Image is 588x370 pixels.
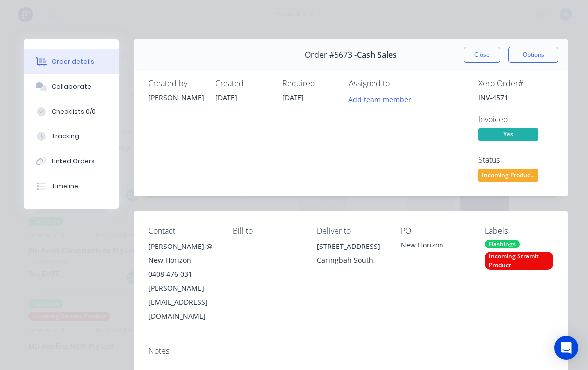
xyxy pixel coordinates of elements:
[215,79,270,89] div: Created
[401,227,469,236] div: PO
[24,124,119,149] button: Tracking
[478,115,553,124] div: Invoiced
[148,282,217,324] div: [PERSON_NAME][EMAIL_ADDRESS][DOMAIN_NAME]
[317,240,385,254] div: [STREET_ADDRESS]
[401,240,469,254] div: New Horizon
[464,47,500,63] button: Close
[349,79,448,89] div: Assigned to
[317,240,385,272] div: [STREET_ADDRESS]Caringbah South,
[52,182,78,191] div: Timeline
[52,58,94,67] div: Order details
[24,75,119,100] button: Collaborate
[148,240,217,268] div: [PERSON_NAME] @ New Horizon
[317,227,385,236] div: Deliver to
[24,100,119,124] button: Checklists 0/0
[148,347,553,356] div: Notes
[478,156,553,165] div: Status
[148,240,217,324] div: [PERSON_NAME] @ New Horizon0408 476 031[PERSON_NAME][EMAIL_ADDRESS][DOMAIN_NAME]
[357,51,397,60] span: Cash Sales
[485,240,520,249] div: Flashings
[24,149,119,174] button: Linked Orders
[343,93,417,106] button: Add team member
[478,129,538,141] span: Yes
[305,51,357,60] span: Order #5673 -
[24,50,119,75] button: Order details
[215,93,237,103] span: [DATE]
[478,79,553,89] div: Xero Order #
[52,83,91,92] div: Collaborate
[24,174,119,199] button: Timeline
[478,93,553,103] div: INV-4571
[148,93,203,103] div: [PERSON_NAME]
[349,93,417,106] button: Add team member
[52,132,79,141] div: Tracking
[148,227,217,236] div: Contact
[478,169,538,184] button: Incoming Produc...
[282,79,337,89] div: Required
[485,252,553,270] div: Incoming Stramit Product
[508,47,558,63] button: Options
[282,93,304,103] span: [DATE]
[317,254,385,268] div: Caringbah South,
[148,268,217,282] div: 0408 476 031
[148,79,203,89] div: Created by
[478,169,538,182] span: Incoming Produc...
[233,227,301,236] div: Bill to
[554,336,578,360] div: Open Intercom Messenger
[485,227,553,236] div: Labels
[52,157,95,166] div: Linked Orders
[52,108,96,117] div: Checklists 0/0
